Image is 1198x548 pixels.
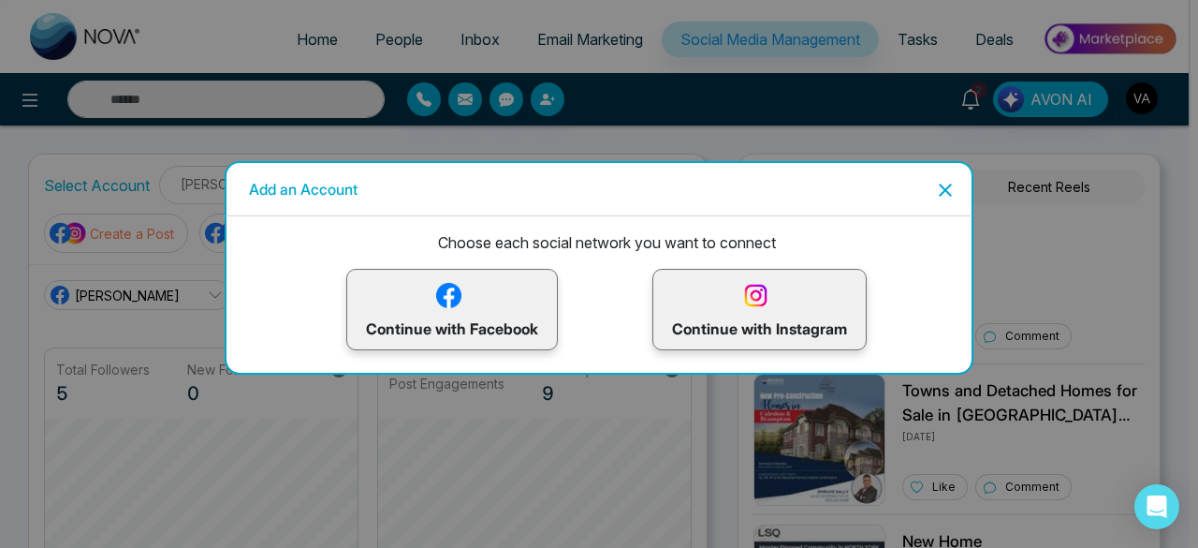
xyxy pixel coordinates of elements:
img: instagram [739,279,772,312]
h5: Add an Account [249,178,358,200]
p: Continue with Facebook [366,279,538,340]
img: facebook [432,279,465,312]
button: Close [927,174,957,204]
p: Continue with Instagram [672,279,847,340]
p: Choose each social network you want to connect [241,231,972,254]
div: Open Intercom Messenger [1134,484,1179,529]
